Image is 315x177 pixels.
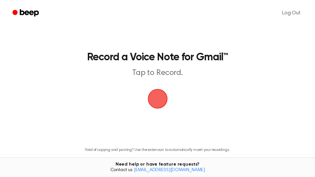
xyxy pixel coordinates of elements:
[85,148,230,153] p: Tired of copying and pasting? Use the extension to automatically insert your recordings.
[8,7,45,20] a: Beep
[4,168,311,173] span: Contact us
[134,168,205,172] a: [EMAIL_ADDRESS][DOMAIN_NAME]
[276,5,307,21] a: Log Out
[71,52,244,63] h1: Record a Voice Note for Gmail™
[71,68,244,79] p: Tap to Record.
[148,89,167,109] img: Beep Logo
